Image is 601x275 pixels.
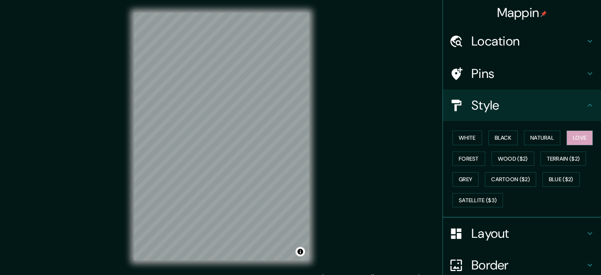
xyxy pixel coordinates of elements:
button: Black [488,131,518,145]
h4: Location [471,33,585,49]
img: pin-icon.png [541,11,547,17]
button: Toggle attribution [296,247,305,256]
button: Natural [524,131,560,145]
button: Love [567,131,593,145]
button: Cartoon ($2) [485,172,536,187]
button: Wood ($2) [492,152,534,166]
h4: Mappin [497,5,547,21]
h4: Layout [471,226,585,241]
h4: Border [471,257,585,273]
div: Pins [443,58,601,89]
button: White [452,131,482,145]
div: Location [443,25,601,57]
button: Grey [452,172,479,187]
button: Forest [452,152,485,166]
button: Blue ($2) [543,172,580,187]
canvas: Map [134,13,309,260]
button: Terrain ($2) [541,152,586,166]
div: Style [443,89,601,121]
div: Layout [443,218,601,249]
h4: Pins [471,66,585,82]
h4: Style [471,97,585,113]
iframe: Help widget launcher [531,244,592,266]
button: Satellite ($3) [452,193,503,208]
